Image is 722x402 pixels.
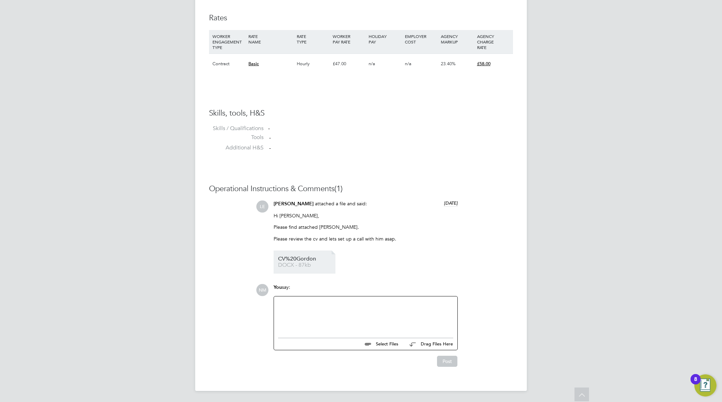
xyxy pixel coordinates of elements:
[441,61,456,67] span: 23.40%
[209,125,264,132] label: Skills / Qualifications
[331,54,367,74] div: £47.00
[274,236,458,242] p: Please review the cv and lets set up a call with him asap.
[278,263,333,268] span: DOCX - 87kb
[437,356,457,367] button: Post
[269,134,271,141] span: -
[211,30,247,53] div: WORKER ENGAGEMENT TYPE
[334,184,343,193] span: (1)
[248,61,259,67] span: Basic
[274,284,458,296] div: say:
[247,30,295,48] div: RATE NAME
[694,379,697,388] div: 8
[256,284,268,296] span: NM
[209,184,513,194] h3: Operational Instructions & Comments
[444,200,458,206] span: [DATE]
[315,200,367,207] span: attached a file and said:
[209,144,264,151] label: Additional H&S
[268,125,513,132] div: -
[209,13,513,23] h3: Rates
[295,54,331,74] div: Hourly
[405,61,411,67] span: n/a
[278,256,333,262] span: CV%20Gordon
[278,256,333,268] a: CV%20Gordon DOCX - 87kb
[274,224,458,230] p: Please find attached [PERSON_NAME].
[694,374,716,396] button: Open Resource Center, 8 new notifications
[295,30,331,48] div: RATE TYPE
[269,145,271,151] span: -
[256,200,268,213] span: LE
[331,30,367,48] div: WORKER PAY RATE
[209,108,513,118] h3: Skills, tools, H&S
[211,54,247,74] div: Contract
[274,213,458,219] p: Hi [PERSON_NAME],
[369,61,375,67] span: n/a
[274,201,314,207] span: [PERSON_NAME]
[367,30,403,48] div: HOLIDAY PAY
[477,61,491,67] span: £58.00
[274,284,282,290] span: You
[404,337,453,352] button: Drag Files Here
[403,30,439,48] div: EMPLOYER COST
[439,30,475,48] div: AGENCY MARKUP
[475,30,511,53] div: AGENCY CHARGE RATE
[209,134,264,141] label: Tools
